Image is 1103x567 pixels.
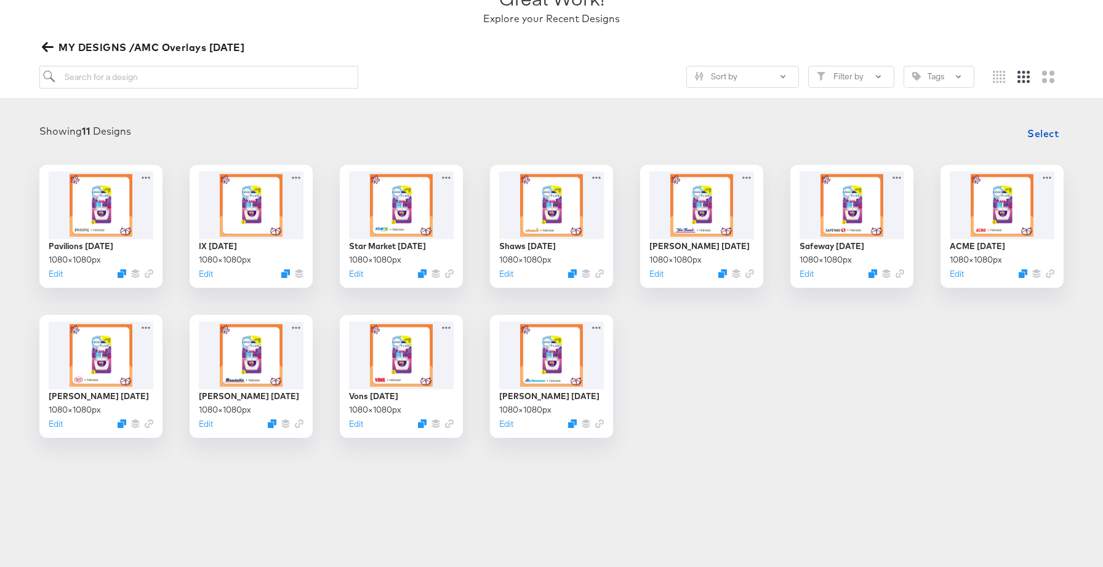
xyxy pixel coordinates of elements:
[941,165,1064,288] div: ACME [DATE]1080×1080pxEditDuplicate
[445,419,454,428] svg: Link
[418,419,427,428] svg: Duplicate
[349,418,363,430] button: Edit
[39,39,249,56] button: MY DESIGNS /AMC Overlays [DATE]
[800,268,814,280] button: Edit
[349,254,401,266] div: 1080 × 1080 px
[349,404,401,416] div: 1080 × 1080 px
[281,269,290,278] svg: Duplicate
[199,240,237,252] div: IX [DATE]
[817,72,825,81] svg: Filter
[686,66,799,88] button: SlidersSort by
[39,66,358,89] input: Search for a design
[349,240,426,252] div: Star Market [DATE]
[340,315,463,438] div: Vons [DATE]1080×1080pxEditDuplicate
[800,240,864,252] div: Safeway [DATE]
[695,72,704,81] svg: Sliders
[649,254,702,266] div: 1080 × 1080 px
[868,269,877,278] svg: Duplicate
[1017,71,1030,83] svg: Medium grid
[1027,125,1059,142] span: Select
[82,125,90,137] strong: 11
[499,254,551,266] div: 1080 × 1080 px
[49,268,63,280] button: Edit
[199,254,251,266] div: 1080 × 1080 px
[1046,269,1054,278] svg: Link
[1019,269,1027,278] svg: Duplicate
[39,165,162,288] div: Pavilions [DATE]1080×1080pxEditDuplicate
[499,268,513,280] button: Edit
[39,315,162,438] div: [PERSON_NAME] [DATE]1080×1080pxEditDuplicate
[499,391,600,402] div: [PERSON_NAME] [DATE]
[568,419,577,428] svg: Duplicate
[993,71,1005,83] svg: Small grid
[896,269,904,278] svg: Link
[49,418,63,430] button: Edit
[499,404,551,416] div: 1080 × 1080 px
[568,269,577,278] svg: Duplicate
[349,268,363,280] button: Edit
[1022,121,1064,146] button: Select
[199,418,213,430] button: Edit
[745,269,754,278] svg: Link
[49,254,101,266] div: 1080 × 1080 px
[445,269,454,278] svg: Link
[49,391,149,402] div: [PERSON_NAME] [DATE]
[199,391,299,402] div: [PERSON_NAME] [DATE]
[904,66,974,88] button: TagTags
[718,269,727,278] svg: Duplicate
[790,165,913,288] div: Safeway [DATE]1080×1080pxEditDuplicate
[295,419,303,428] svg: Link
[199,404,251,416] div: 1080 × 1080 px
[44,39,244,56] span: MY DESIGNS /AMC Overlays [DATE]
[595,419,604,428] svg: Link
[649,268,664,280] button: Edit
[499,418,513,430] button: Edit
[418,269,427,278] svg: Duplicate
[640,165,763,288] div: [PERSON_NAME] [DATE]1080×1080pxEditDuplicate
[49,404,101,416] div: 1080 × 1080 px
[649,240,750,252] div: [PERSON_NAME] [DATE]
[118,419,126,428] svg: Duplicate
[145,419,153,428] svg: Link
[483,12,620,26] div: Explore your Recent Designs
[1042,71,1054,83] svg: Large grid
[190,315,313,438] div: [PERSON_NAME] [DATE]1080×1080pxEditDuplicate
[340,165,463,288] div: Star Market [DATE]1080×1080pxEditDuplicate
[490,315,613,438] div: [PERSON_NAME] [DATE]1080×1080pxEditDuplicate
[808,66,894,88] button: FilterFilter by
[268,419,276,428] svg: Duplicate
[145,269,153,278] svg: Link
[349,391,398,402] div: Vons [DATE]
[190,165,313,288] div: IX [DATE]1080×1080pxEditDuplicate
[490,165,613,288] div: Shaws [DATE]1080×1080pxEditDuplicate
[595,269,604,278] svg: Link
[950,268,964,280] button: Edit
[49,240,113,252] div: Pavilions [DATE]
[950,240,1005,252] div: ACME [DATE]
[199,268,213,280] button: Edit
[800,254,852,266] div: 1080 × 1080 px
[499,240,556,252] div: Shaws [DATE]
[950,254,1002,266] div: 1080 × 1080 px
[118,269,126,278] svg: Duplicate
[912,72,921,81] svg: Tag
[39,124,131,138] div: Showing Designs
